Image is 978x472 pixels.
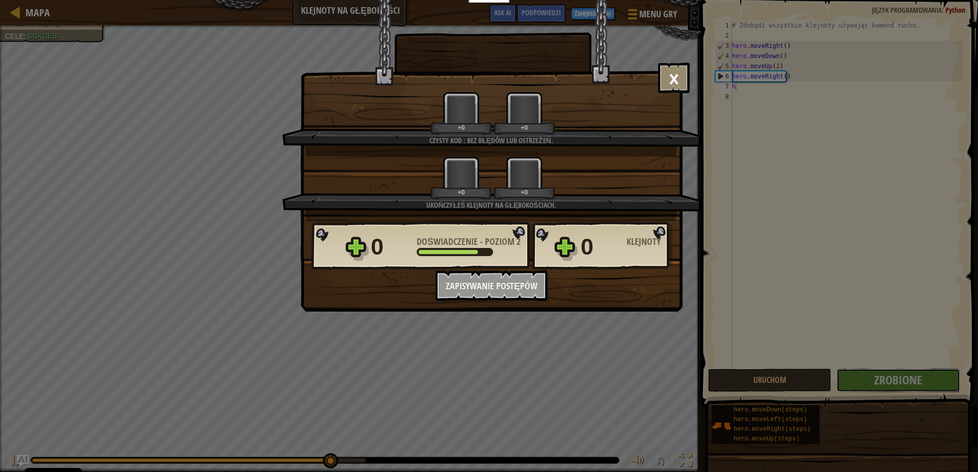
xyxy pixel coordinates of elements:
[496,124,553,131] div: +0
[432,124,490,131] div: +0
[483,235,517,248] span: Poziom
[517,235,521,248] span: 2
[331,135,652,146] div: Czysty kod : bez błędów lub ostrzeżeń.
[417,237,521,246] div: -
[371,231,411,263] div: 0
[432,188,490,196] div: +0
[496,188,553,196] div: +0
[331,200,652,210] div: Ukończyłeś Klejnoty na Głębokościach.
[627,237,672,246] div: Klejnoty
[581,231,620,263] div: 0
[658,63,690,93] button: ×
[417,235,480,248] span: Doświadczenie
